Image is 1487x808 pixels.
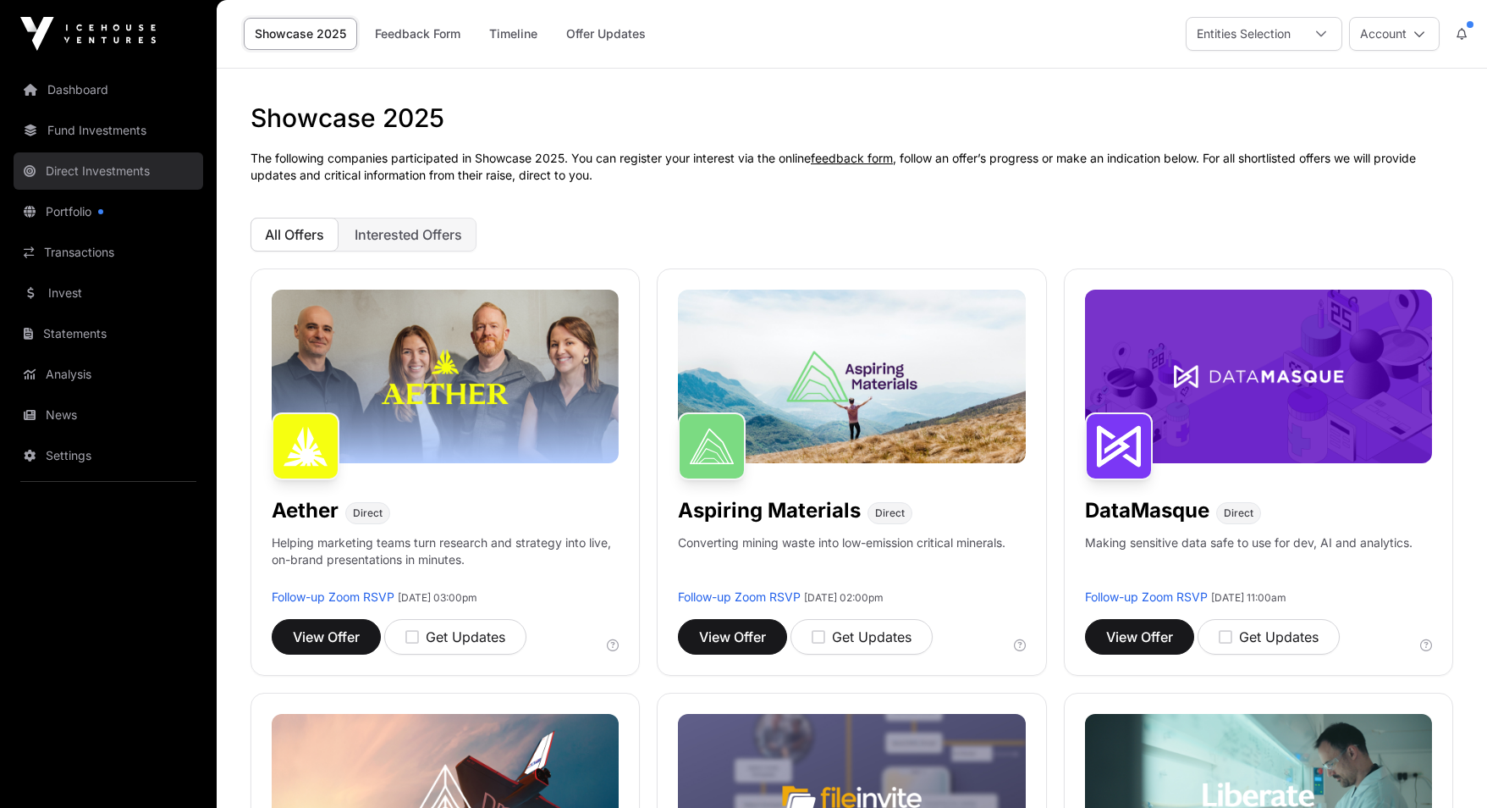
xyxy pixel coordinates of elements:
[1187,18,1301,50] div: Entities Selection
[1198,619,1340,655] button: Get Updates
[355,226,462,243] span: Interested Offers
[272,497,339,524] h1: Aether
[251,102,1453,133] h1: Showcase 2025
[678,412,746,480] img: Aspiring Materials
[14,193,203,230] a: Portfolio
[14,315,203,352] a: Statements
[678,290,1025,463] img: Aspiring-Banner.jpg
[405,627,505,647] div: Get Updates
[678,589,801,604] a: Follow-up Zoom RSVP
[1211,591,1286,604] span: [DATE] 11:00am
[1085,619,1194,655] button: View Offer
[699,627,766,647] span: View Offer
[251,150,1453,184] p: The following companies participated in Showcase 2025. You can register your interest via the onl...
[20,17,156,51] img: Icehouse Ventures Logo
[1106,627,1173,647] span: View Offer
[1224,506,1253,520] span: Direct
[1085,497,1209,524] h1: DataMasque
[1085,534,1413,589] p: Making sensitive data safe to use for dev, AI and analytics.
[353,506,383,520] span: Direct
[1085,290,1432,463] img: DataMasque-Banner.jpg
[398,591,477,604] span: [DATE] 03:00pm
[14,71,203,108] a: Dashboard
[678,497,861,524] h1: Aspiring Materials
[1085,412,1153,480] img: DataMasque
[14,274,203,312] a: Invest
[265,226,324,243] span: All Offers
[555,18,657,50] a: Offer Updates
[14,437,203,474] a: Settings
[14,112,203,149] a: Fund Investments
[1402,727,1487,808] iframe: Chat Widget
[804,591,884,604] span: [DATE] 02:00pm
[244,18,357,50] a: Showcase 2025
[293,627,360,647] span: View Offer
[678,534,1005,589] p: Converting mining waste into low-emission critical minerals.
[14,234,203,271] a: Transactions
[384,619,526,655] button: Get Updates
[1219,627,1319,647] div: Get Updates
[678,619,787,655] button: View Offer
[1085,589,1208,604] a: Follow-up Zoom RSVP
[251,218,339,252] button: All Offers
[875,506,905,520] span: Direct
[14,152,203,190] a: Direct Investments
[478,18,548,50] a: Timeline
[272,619,381,655] button: View Offer
[364,18,471,50] a: Feedback Form
[272,589,394,604] a: Follow-up Zoom RSVP
[340,218,476,252] button: Interested Offers
[14,356,203,393] a: Analysis
[1349,17,1440,51] button: Account
[272,534,619,589] p: Helping marketing teams turn research and strategy into live, on-brand presentations in minutes.
[811,151,893,165] a: feedback form
[272,412,339,480] img: Aether
[272,290,619,463] img: Aether-Banner.jpg
[812,627,911,647] div: Get Updates
[790,619,933,655] button: Get Updates
[14,396,203,434] a: News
